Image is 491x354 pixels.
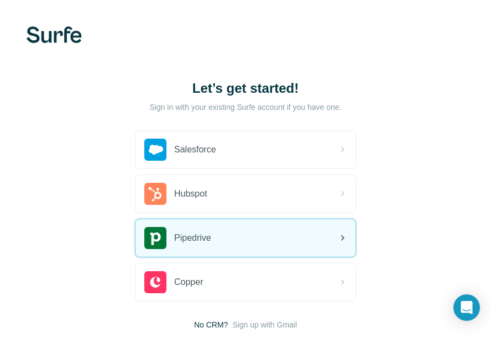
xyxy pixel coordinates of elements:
h1: Let’s get started! [135,80,356,97]
span: Copper [174,276,203,289]
img: Surfe's logo [27,27,82,43]
span: Hubspot [174,187,207,200]
img: pipedrive's logo [144,227,166,249]
p: Sign in with your existing Surfe account if you have one. [149,102,341,113]
span: Salesforce [174,143,216,156]
div: Open Intercom Messenger [453,294,480,321]
img: hubspot's logo [144,183,166,205]
span: Pipedrive [174,231,211,245]
button: Sign up with Gmail [232,319,297,330]
img: copper's logo [144,271,166,293]
img: salesforce's logo [144,139,166,161]
span: No CRM? [194,319,228,330]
